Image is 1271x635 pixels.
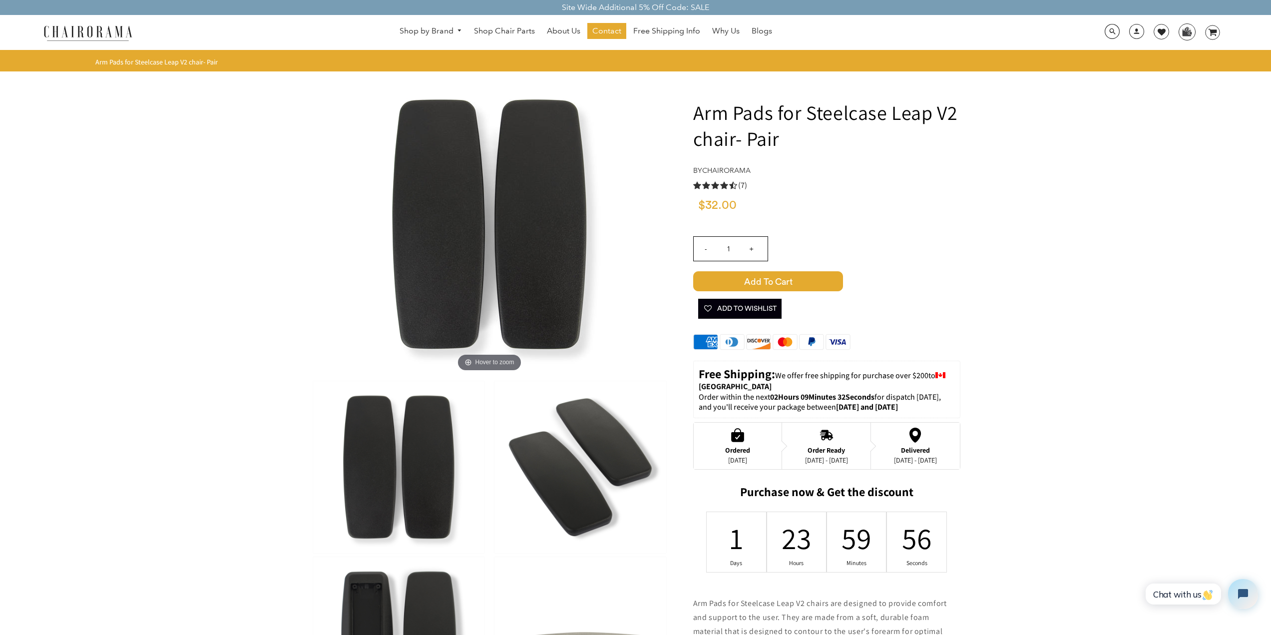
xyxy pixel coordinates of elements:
[738,180,747,191] span: (7)
[469,23,540,39] a: Shop Chair Parts
[730,559,743,567] div: Days
[850,559,863,567] div: Minutes
[790,559,803,567] div: Hours
[1135,571,1267,618] iframe: Tidio Chat
[38,24,138,41] img: chairorama
[910,519,923,558] div: 56
[698,198,742,213] span: $32.00
[313,381,484,553] img: Arm Pads for Steelcase Leap V2 chair- Pair - chairorama
[693,180,960,190] a: 4.4 rating (7 votes)
[693,271,843,291] span: Add to Cart
[894,456,937,464] div: [DATE] - [DATE]
[775,370,928,381] span: We offer free shipping for purchase over $200
[747,23,777,39] a: Blogs
[693,99,960,151] h1: Arm Pads for Steelcase Leap V2 chair- Pair
[712,26,740,36] span: Why Us
[730,519,743,558] div: 1
[542,23,585,39] a: About Us
[95,57,221,66] nav: breadcrumbs
[340,74,639,374] img: Arm Pads for Steelcase Leap V2 chair- Pair - chairorama
[752,26,772,36] span: Blogs
[703,299,777,319] span: Add To Wishlist
[725,446,750,454] div: Ordered
[693,271,960,291] button: Add to Cart
[910,559,923,567] div: Seconds
[628,23,705,39] a: Free Shipping Info
[698,299,782,319] button: Add To Wishlist
[340,218,639,229] a: Arm Pads for Steelcase Leap V2 chair- Pair - chairoramaHover to zoom
[474,26,535,36] span: Shop Chair Parts
[395,23,467,39] a: Shop by Brand
[699,366,955,392] p: to
[702,166,751,175] a: chairorama
[707,23,745,39] a: Why Us
[725,456,750,464] div: [DATE]
[587,23,626,39] a: Contact
[1179,24,1195,39] img: WhatsApp_Image_2024-07-12_at_16.23.01.webp
[770,392,874,402] span: 02Hours 09Minutes 32Seconds
[805,456,848,464] div: [DATE] - [DATE]
[790,519,803,558] div: 23
[633,26,700,36] span: Free Shipping Info
[592,26,621,36] span: Contact
[740,237,764,261] input: +
[850,519,863,558] div: 59
[699,381,772,392] strong: [GEOGRAPHIC_DATA]
[805,446,848,454] div: Order Ready
[693,166,960,175] h4: by
[547,26,580,36] span: About Us
[494,381,666,553] img: Arm Pads for Steelcase Leap V2 chair- Pair - chairorama
[699,366,775,382] strong: Free Shipping:
[180,23,991,41] nav: DesktopNavigation
[836,402,898,412] strong: [DATE] and [DATE]
[95,57,218,66] span: Arm Pads for Steelcase Leap V2 chair- Pair
[699,392,955,413] p: Order within the next for dispatch [DATE], and you'll receive your package between
[693,485,960,504] h2: Purchase now & Get the discount
[894,446,937,454] div: Delivered
[694,237,718,261] input: -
